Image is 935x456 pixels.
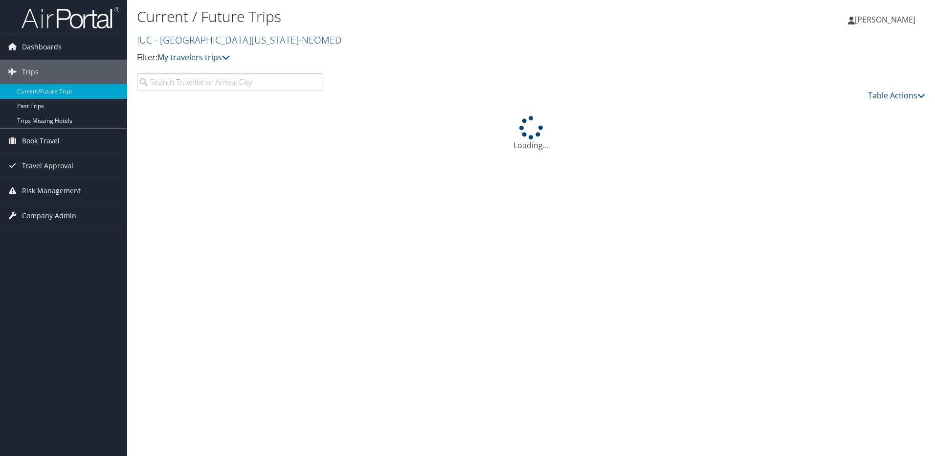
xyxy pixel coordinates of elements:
[22,60,39,84] span: Trips
[848,5,925,34] a: [PERSON_NAME]
[22,154,73,178] span: Travel Approval
[22,179,81,203] span: Risk Management
[22,204,76,228] span: Company Admin
[22,129,60,153] span: Book Travel
[868,90,925,101] a: Table Actions
[137,116,925,151] div: Loading...
[137,51,663,64] p: Filter:
[137,73,323,91] input: Search Traveler or Arrival City
[137,33,344,46] a: IUC - [GEOGRAPHIC_DATA][US_STATE]-NEOMED
[137,6,663,27] h1: Current / Future Trips
[22,35,62,59] span: Dashboards
[22,6,119,29] img: airportal-logo.png
[157,52,230,63] a: My travelers trips
[855,14,915,25] span: [PERSON_NAME]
